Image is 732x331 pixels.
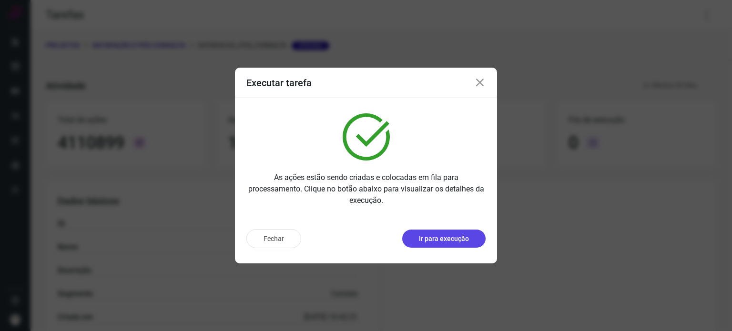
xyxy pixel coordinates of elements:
[246,172,486,206] p: As ações estão sendo criadas e colocadas em fila para processamento. Clique no botão abaixo para ...
[343,113,390,160] img: verified.svg
[246,229,301,248] button: Fechar
[419,234,469,244] p: Ir para execução
[246,77,312,89] h3: Executar tarefa
[402,230,486,248] button: Ir para execução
